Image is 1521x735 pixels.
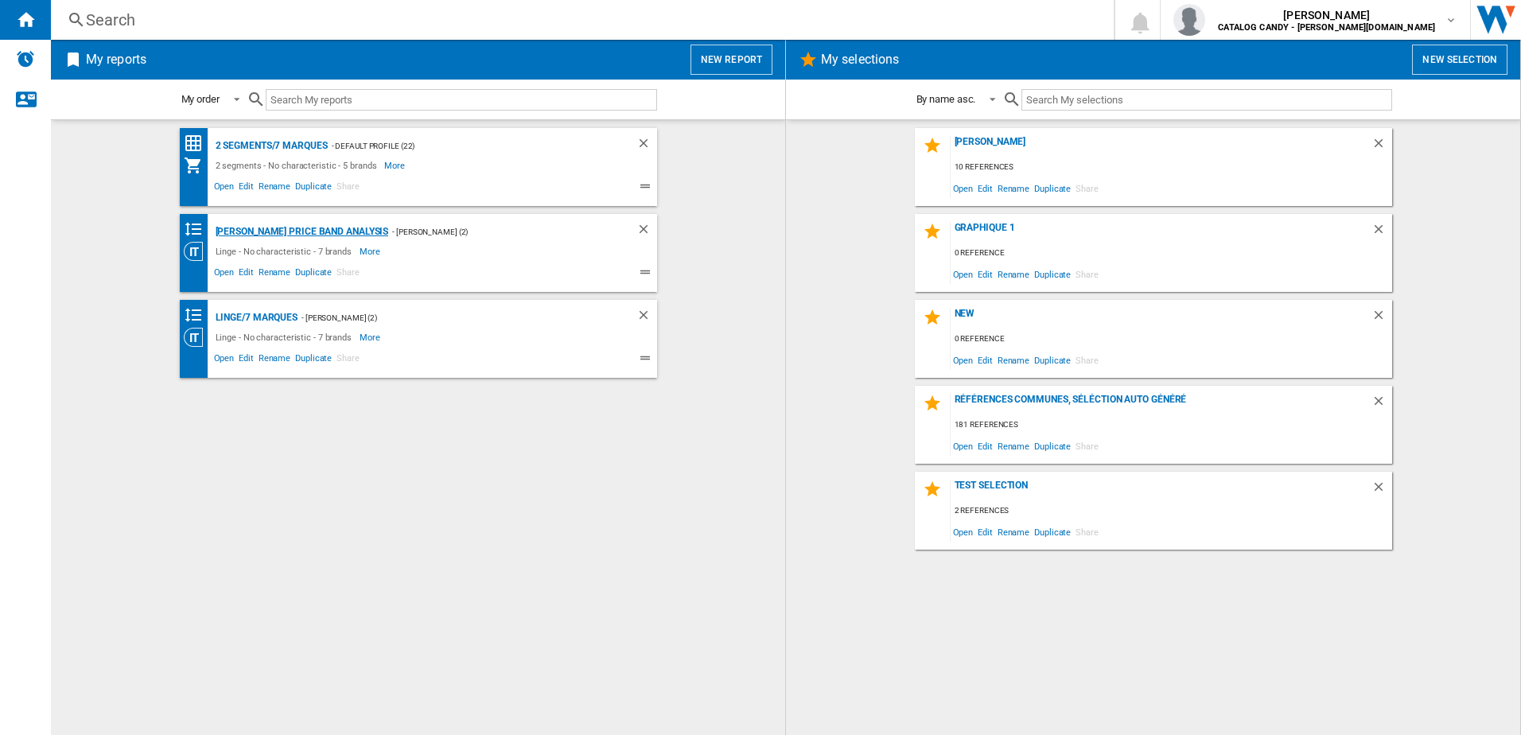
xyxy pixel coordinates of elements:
[266,89,657,111] input: Search My reports
[818,45,902,75] h2: My selections
[951,435,976,457] span: Open
[388,222,604,242] div: - [PERSON_NAME] (2)
[951,157,1392,177] div: 10 references
[256,351,293,370] span: Rename
[16,49,35,68] img: alerts-logo.svg
[298,308,604,328] div: - [PERSON_NAME] (2)
[293,265,334,284] span: Duplicate
[951,415,1392,435] div: 181 references
[328,136,605,156] div: - Default profile (22)
[995,177,1032,199] span: Rename
[236,265,256,284] span: Edit
[951,480,1371,501] div: Test Selection
[951,521,976,542] span: Open
[636,222,657,242] div: Delete
[184,242,212,261] div: Category View
[1032,263,1073,285] span: Duplicate
[212,308,298,328] div: Linge/7 marques
[83,45,150,75] h2: My reports
[360,242,383,261] span: More
[212,156,385,175] div: 2 segments - No characteristic - 5 brands
[293,179,334,198] span: Duplicate
[212,328,360,347] div: Linge - No characteristic - 7 brands
[1032,435,1073,457] span: Duplicate
[184,328,212,347] div: Category View
[1021,89,1391,111] input: Search My selections
[1371,394,1392,415] div: Delete
[212,222,389,242] div: [PERSON_NAME] Price Band Analysis
[360,328,383,347] span: More
[951,136,1371,157] div: [PERSON_NAME]
[975,263,995,285] span: Edit
[334,179,362,198] span: Share
[975,521,995,542] span: Edit
[184,305,212,325] div: Brands banding
[951,308,1371,329] div: new
[334,265,362,284] span: Share
[951,243,1392,263] div: 0 reference
[690,45,772,75] button: New report
[1032,177,1073,199] span: Duplicate
[1073,349,1101,371] span: Share
[1218,22,1435,33] b: CATALOG CANDY - [PERSON_NAME][DOMAIN_NAME]
[1371,480,1392,501] div: Delete
[951,263,976,285] span: Open
[1173,4,1205,36] img: profile.jpg
[951,394,1371,415] div: Références communes, séléction auto généré
[181,93,220,105] div: My order
[384,156,407,175] span: More
[995,521,1032,542] span: Rename
[975,349,995,371] span: Edit
[636,308,657,328] div: Delete
[236,179,256,198] span: Edit
[293,351,334,370] span: Duplicate
[212,351,237,370] span: Open
[1032,521,1073,542] span: Duplicate
[184,134,212,154] div: Price Matrix
[212,265,237,284] span: Open
[1371,222,1392,243] div: Delete
[975,435,995,457] span: Edit
[1412,45,1507,75] button: New selection
[184,156,212,175] div: My Assortment
[212,136,328,156] div: 2 segments/7 marques
[951,329,1392,349] div: 0 reference
[1371,136,1392,157] div: Delete
[334,351,362,370] span: Share
[1073,263,1101,285] span: Share
[951,222,1371,243] div: Graphique 1
[1073,177,1101,199] span: Share
[236,351,256,370] span: Edit
[1218,7,1435,23] span: [PERSON_NAME]
[951,349,976,371] span: Open
[916,93,976,105] div: By name asc.
[86,9,1072,31] div: Search
[995,435,1032,457] span: Rename
[636,136,657,156] div: Delete
[1371,308,1392,329] div: Delete
[995,349,1032,371] span: Rename
[184,220,212,239] div: Brands banding
[212,242,360,261] div: Linge - No characteristic - 7 brands
[975,177,995,199] span: Edit
[256,265,293,284] span: Rename
[995,263,1032,285] span: Rename
[951,177,976,199] span: Open
[212,179,237,198] span: Open
[1073,521,1101,542] span: Share
[951,501,1392,521] div: 2 references
[1073,435,1101,457] span: Share
[1032,349,1073,371] span: Duplicate
[256,179,293,198] span: Rename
